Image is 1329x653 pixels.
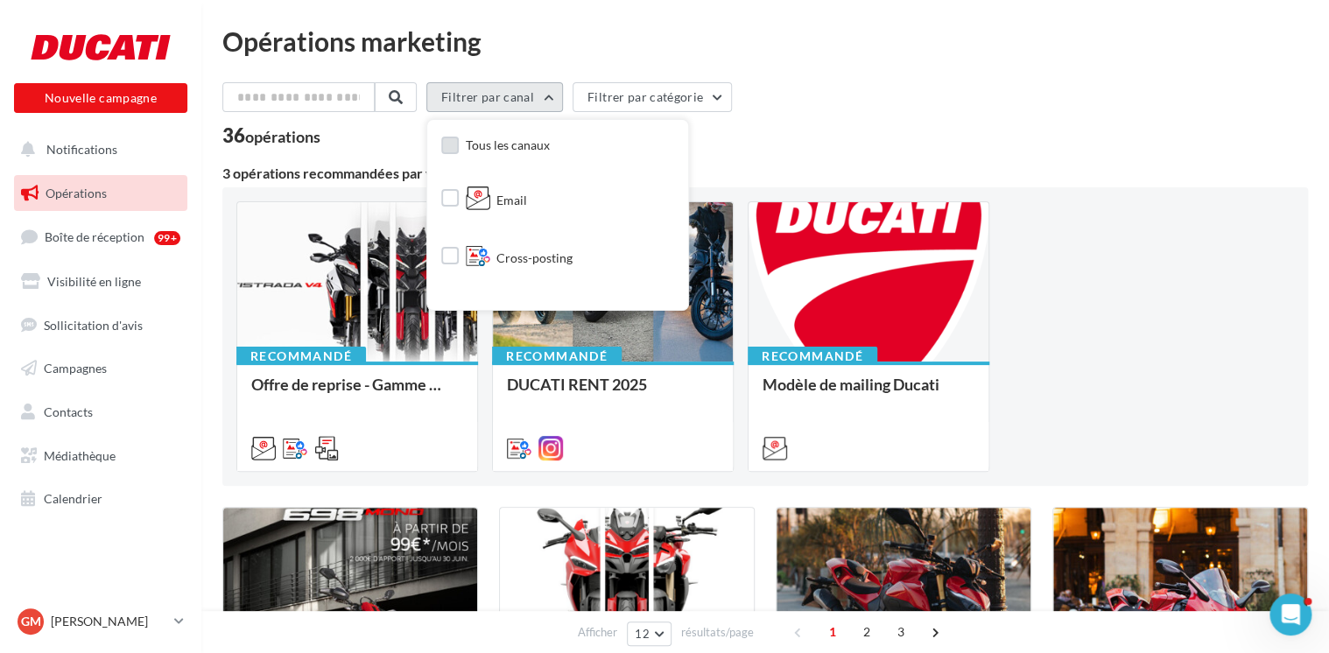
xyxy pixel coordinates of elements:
[496,192,527,209] span: Email
[11,175,191,212] a: Opérations
[748,347,877,366] div: Recommandé
[11,263,191,300] a: Visibilité en ligne
[14,605,187,638] a: GM [PERSON_NAME]
[11,350,191,387] a: Campagnes
[251,376,463,411] div: Offre de reprise - Gamme MTS V4
[627,621,672,646] button: 12
[222,28,1308,54] div: Opérations marketing
[44,361,107,376] span: Campagnes
[46,186,107,200] span: Opérations
[573,82,732,112] button: Filtrer par catégorie
[44,491,102,506] span: Calendrier
[44,317,143,332] span: Sollicitation d'avis
[51,613,167,630] p: [PERSON_NAME]
[222,166,1308,180] div: 3 opérations recommandées par votre enseigne
[11,481,191,517] a: Calendrier
[44,448,116,463] span: Médiathèque
[578,624,617,641] span: Afficher
[496,249,573,267] span: Cross-posting
[763,376,974,411] div: Modèle de mailing Ducati
[245,129,320,144] div: opérations
[426,82,563,112] button: Filtrer par canal
[819,618,847,646] span: 1
[11,394,191,431] a: Contacts
[21,613,41,630] span: GM
[887,618,915,646] span: 3
[681,624,754,641] span: résultats/page
[44,404,93,419] span: Contacts
[11,131,184,168] button: Notifications
[46,142,117,157] span: Notifications
[853,618,881,646] span: 2
[222,126,320,145] div: 36
[466,137,550,152] span: Tous les canaux
[11,438,191,474] a: Médiathèque
[11,307,191,344] a: Sollicitation d'avis
[154,231,180,245] div: 99+
[507,376,719,411] div: DUCATI RENT 2025
[492,347,622,366] div: Recommandé
[635,627,650,641] span: 12
[14,83,187,113] button: Nouvelle campagne
[236,347,366,366] div: Recommandé
[1269,593,1311,635] iframe: Intercom live chat
[47,274,141,289] span: Visibilité en ligne
[11,218,191,256] a: Boîte de réception99+
[45,229,144,244] span: Boîte de réception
